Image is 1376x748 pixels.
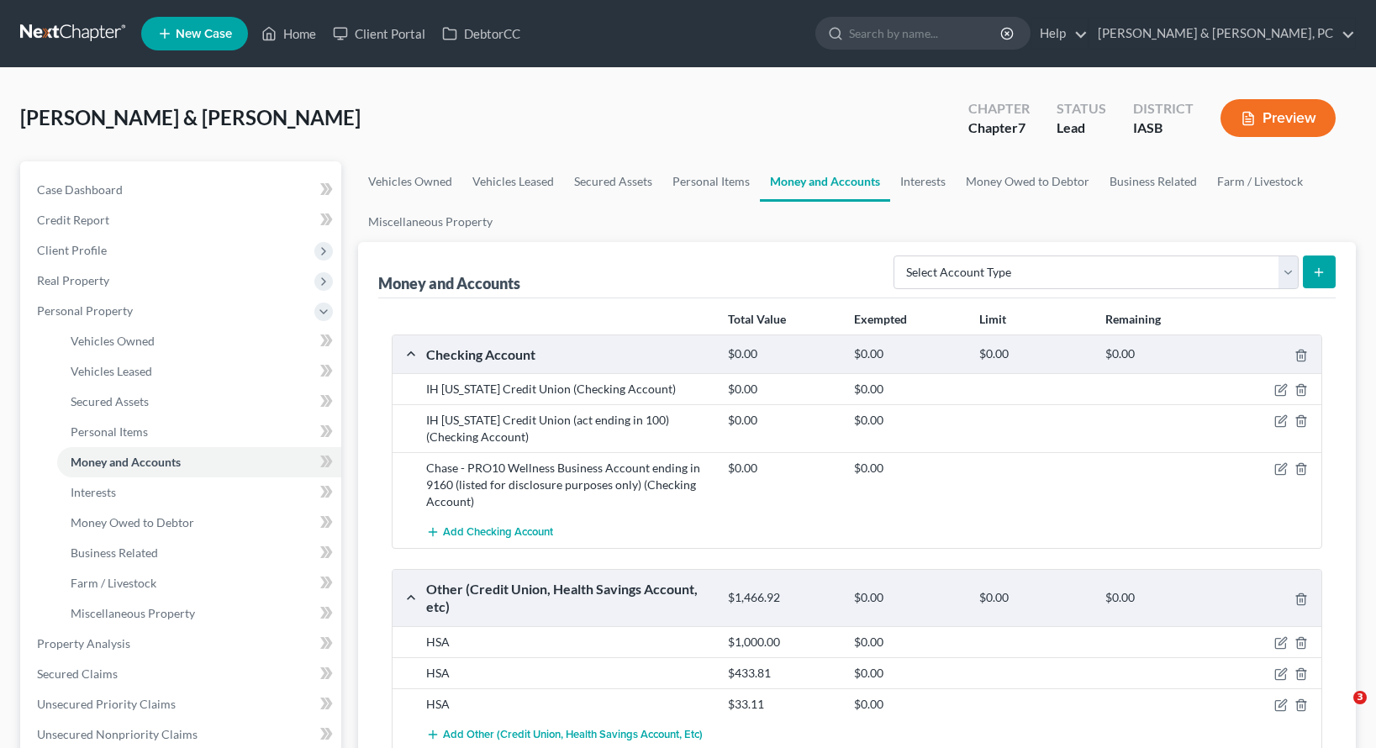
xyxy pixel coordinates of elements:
div: Status [1057,99,1106,119]
div: IASB [1133,119,1194,138]
span: Interests [71,485,116,499]
span: Vehicles Leased [71,364,152,378]
span: Unsecured Nonpriority Claims [37,727,198,741]
span: 3 [1353,691,1367,704]
a: Credit Report [24,205,341,235]
a: Miscellaneous Property [358,202,503,242]
div: $0.00 [846,381,972,398]
a: [PERSON_NAME] & [PERSON_NAME], PC [1089,18,1355,49]
a: Personal Items [662,161,760,202]
a: Miscellaneous Property [57,598,341,629]
a: Farm / Livestock [57,568,341,598]
div: $0.00 [846,634,972,651]
span: Property Analysis [37,636,130,651]
strong: Exempted [854,312,907,326]
span: Add Checking Account [443,526,553,540]
a: Secured Assets [57,387,341,417]
div: $0.00 [1097,346,1223,362]
div: HSA [418,665,720,682]
a: Business Related [1099,161,1207,202]
a: Money Owed to Debtor [57,508,341,538]
input: Search by name... [849,18,1003,49]
a: Property Analysis [24,629,341,659]
span: Personal Items [71,424,148,439]
a: DebtorCC [434,18,529,49]
a: Interests [890,161,956,202]
a: Vehicles Owned [57,326,341,356]
span: Case Dashboard [37,182,123,197]
a: Money and Accounts [57,447,341,477]
div: $0.00 [971,346,1097,362]
strong: Total Value [728,312,786,326]
div: $0.00 [720,346,846,362]
div: $0.00 [720,381,846,398]
span: Client Profile [37,243,107,257]
div: $33.11 [720,696,846,713]
div: District [1133,99,1194,119]
span: Personal Property [37,303,133,318]
div: $0.00 [1097,590,1223,606]
span: Add Other (Credit Union, Health Savings Account, etc) [443,728,703,741]
a: Secured Claims [24,659,341,689]
div: $0.00 [846,696,972,713]
strong: Remaining [1105,312,1161,326]
span: Secured Claims [37,666,118,681]
div: $0.00 [720,412,846,429]
div: $0.00 [846,590,972,606]
span: [PERSON_NAME] & [PERSON_NAME] [20,105,361,129]
a: Vehicles Leased [462,161,564,202]
div: $1,000.00 [720,634,846,651]
div: $0.00 [846,665,972,682]
a: Money and Accounts [760,161,890,202]
div: Chapter [968,119,1030,138]
a: Client Portal [324,18,434,49]
a: Personal Items [57,417,341,447]
div: HSA [418,696,720,713]
a: Vehicles Leased [57,356,341,387]
span: Real Property [37,273,109,287]
span: 7 [1018,119,1025,135]
a: Case Dashboard [24,175,341,205]
button: Preview [1220,99,1336,137]
div: Chase - PRO10 Wellness Business Account ending in 9160 (listed for disclosure purposes only) (Che... [418,460,720,510]
div: $1,466.92 [720,590,846,606]
span: Unsecured Priority Claims [37,697,176,711]
div: Other (Credit Union, Health Savings Account, etc) [418,580,720,616]
span: Credit Report [37,213,109,227]
div: Chapter [968,99,1030,119]
a: Vehicles Owned [358,161,462,202]
a: Money Owed to Debtor [956,161,1099,202]
a: Secured Assets [564,161,662,202]
div: Lead [1057,119,1106,138]
span: Money and Accounts [71,455,181,469]
div: IH [US_STATE] Credit Union (act ending in 100) (Checking Account) [418,412,720,445]
a: Interests [57,477,341,508]
span: Secured Assets [71,394,149,408]
div: $0.00 [846,346,972,362]
span: Business Related [71,545,158,560]
span: Money Owed to Debtor [71,515,194,529]
iframe: Intercom live chat [1319,691,1359,731]
div: Money and Accounts [378,273,520,293]
div: Checking Account [418,345,720,363]
button: Add Checking Account [426,517,553,548]
div: $0.00 [720,460,846,477]
a: Business Related [57,538,341,568]
a: Farm / Livestock [1207,161,1313,202]
span: New Case [176,28,232,40]
span: Vehicles Owned [71,334,155,348]
div: IH [US_STATE] Credit Union (Checking Account) [418,381,720,398]
div: $0.00 [971,590,1097,606]
div: $0.00 [846,412,972,429]
a: Home [253,18,324,49]
span: Farm / Livestock [71,576,156,590]
div: HSA [418,634,720,651]
div: $433.81 [720,665,846,682]
a: Unsecured Priority Claims [24,689,341,719]
span: Miscellaneous Property [71,606,195,620]
a: Help [1031,18,1088,49]
div: $0.00 [846,460,972,477]
strong: Limit [979,312,1006,326]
